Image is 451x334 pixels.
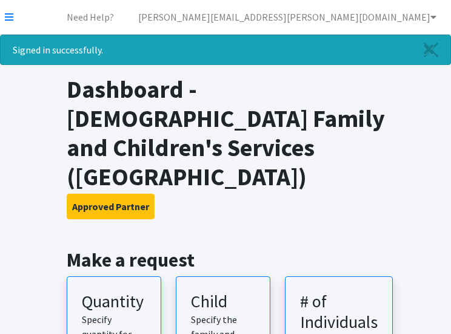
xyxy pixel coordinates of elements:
h3: Child [191,291,255,312]
h3: Quantity [82,291,146,312]
a: Need Help? [57,5,124,29]
a: [PERSON_NAME][EMAIL_ADDRESS][PERSON_NAME][DOMAIN_NAME] [129,5,446,29]
h3: # of Individuals [300,291,378,332]
button: Approved Partner [67,194,155,219]
h2: Make a request [67,248,385,271]
h1: Dashboard - [DEMOGRAPHIC_DATA] Family and Children's Services ([GEOGRAPHIC_DATA]) [67,75,385,191]
a: Close [412,35,450,64]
